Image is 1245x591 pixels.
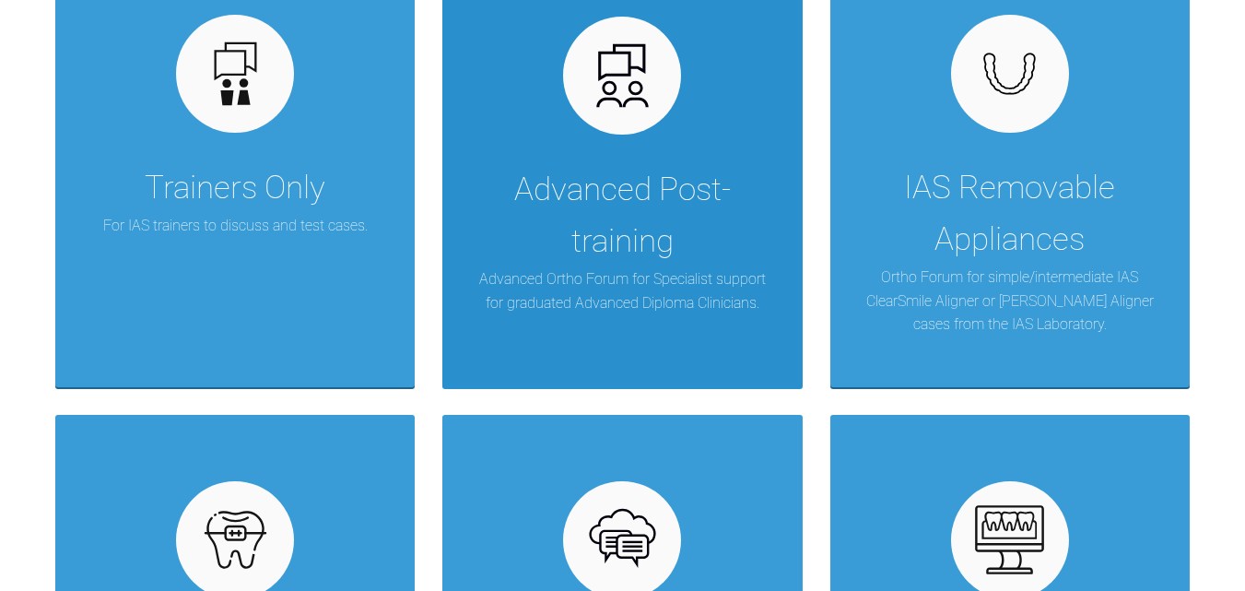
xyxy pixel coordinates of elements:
img: fixed.9f4e6236.svg [200,504,271,575]
p: For IAS trainers to discuss and test cases. [103,214,368,238]
div: IAS Removable Appliances [858,162,1162,266]
div: Advanced Post-training [470,164,774,267]
div: Trainers Only [145,162,325,214]
img: removables.927eaa4e.svg [974,47,1045,100]
img: opensource.6e495855.svg [587,504,658,575]
p: Ortho Forum for simple/intermediate IAS ClearSmile Aligner or [PERSON_NAME] Aligner cases from th... [858,266,1162,337]
img: restorative.65e8f6b6.svg [974,504,1045,575]
img: advanced.73cea251.svg [587,41,658,112]
p: Advanced Ortho Forum for Specialist support for graduated Advanced Diploma Clinicians. [470,267,774,314]
img: default.3be3f38f.svg [200,39,271,110]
